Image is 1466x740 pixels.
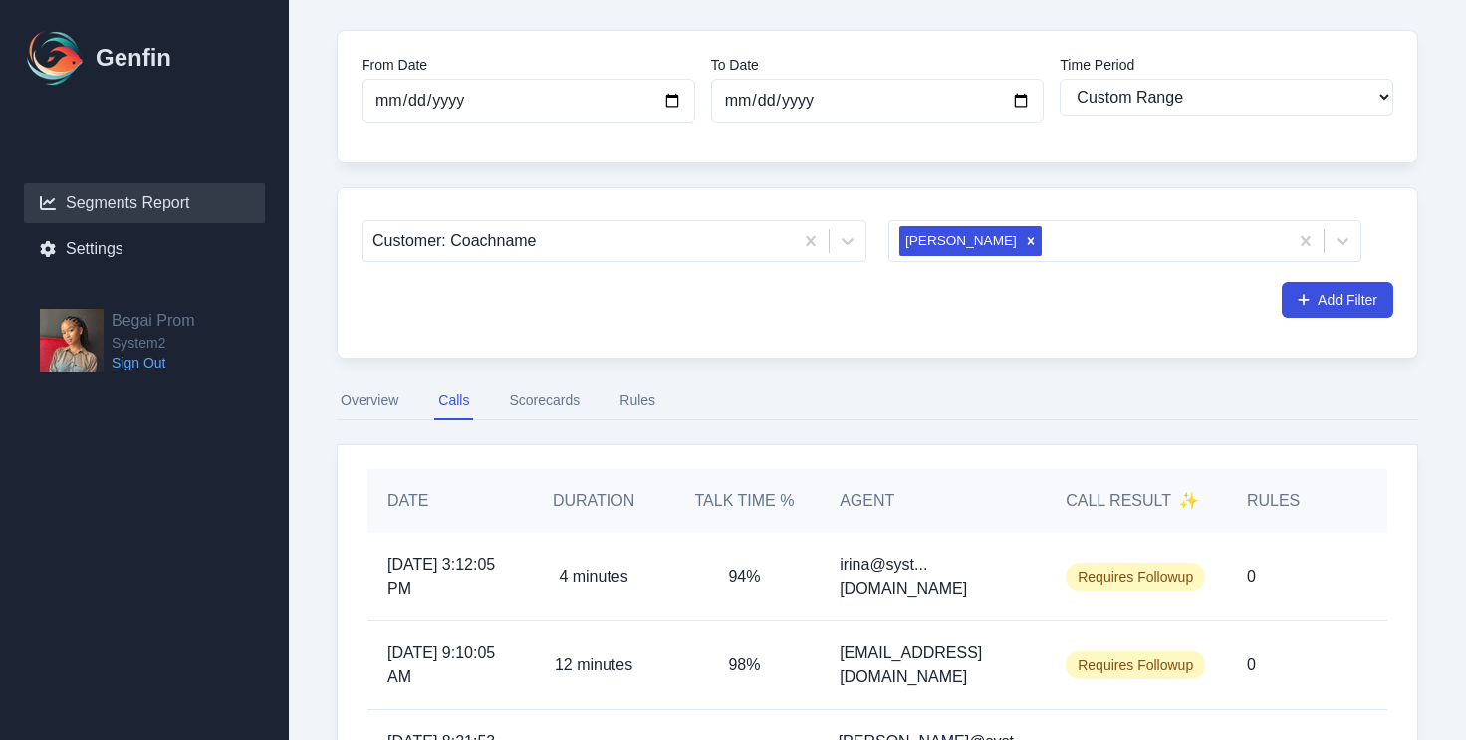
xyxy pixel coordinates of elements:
p: 4 minutes [559,565,627,589]
p: 98% [728,653,760,677]
label: From Date [362,55,695,75]
p: 12 minutes [555,653,632,677]
label: Time Period [1060,55,1393,75]
img: Begai Prom [40,309,104,372]
button: Scorecards [505,382,584,420]
h1: Genfin [96,42,171,74]
button: Rules [615,382,659,420]
span: [DATE] 3:12:05 PM [387,553,498,601]
a: Sign Out [112,353,195,372]
span: System2 [112,333,195,353]
h5: Date [387,489,498,513]
p: irina@syst...[DOMAIN_NAME] [840,553,1026,601]
h5: Agent [840,489,894,513]
span: ✨ [1179,489,1199,513]
h2: Begai Prom [112,309,195,333]
img: Logo [24,26,88,90]
div: [PERSON_NAME] [899,226,1020,256]
h5: Duration [538,489,648,513]
a: Settings [24,229,265,269]
h5: Rules [1247,489,1300,513]
span: Requires Followup [1066,651,1205,679]
p: 94% [728,565,760,589]
span: Requires Followup [1066,563,1205,591]
button: Overview [337,382,402,420]
p: 0 [1247,653,1256,677]
h5: Call Result [1066,489,1199,513]
span: [DATE] 9:10:05 AM [387,641,498,689]
p: 0 [1247,565,1256,589]
h5: Talk Time % [689,489,800,513]
label: To Date [711,55,1045,75]
a: Segments Report [24,183,265,223]
p: [EMAIL_ADDRESS][DOMAIN_NAME] [840,641,1026,689]
button: Calls [434,382,473,420]
button: Add Filter [1282,282,1393,318]
div: Remove Jayme Byrd [1020,226,1042,256]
